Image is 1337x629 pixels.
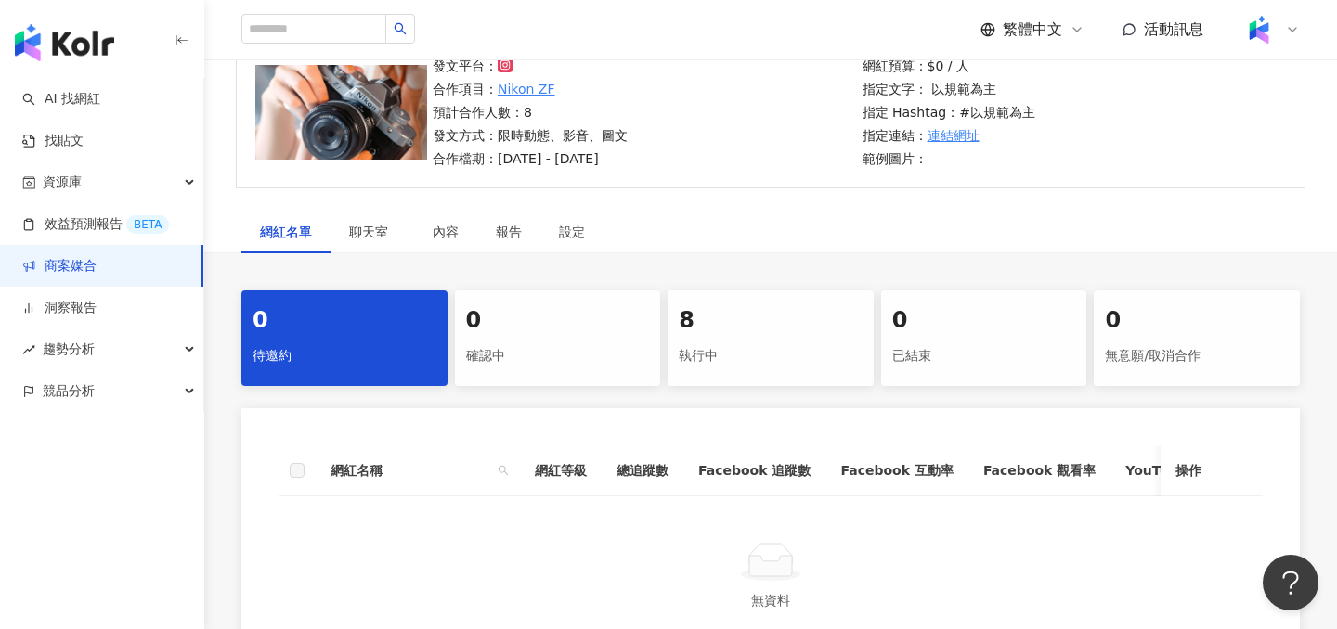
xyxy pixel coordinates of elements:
span: 趨勢分析 [43,328,95,370]
img: Kolr%20app%20icon%20%281%29.png [1241,12,1277,47]
span: 網紅名稱 [331,460,490,481]
div: 報告 [496,222,522,242]
div: 0 [253,305,436,337]
div: 0 [1105,305,1289,337]
p: #以規範為主 [959,102,1035,122]
p: 發文平台： [433,56,628,76]
span: rise [22,343,35,356]
span: search [394,22,407,35]
span: search [494,456,513,484]
p: 預計合作人數：8 [433,102,628,122]
th: 操作 [1161,445,1263,496]
p: 合作項目： [433,79,628,99]
p: 指定連結： [863,125,1035,146]
div: 內容 [433,222,459,242]
span: 競品分析 [43,370,95,412]
p: 發文方式：限時動態、影音、圖文 [433,125,628,146]
span: 繁體中文 [1003,19,1062,40]
a: 洞察報告 [22,299,97,317]
div: 設定 [559,222,585,242]
div: 0 [466,305,650,337]
th: Facebook 觀看率 [968,445,1110,496]
img: logo [15,24,114,61]
a: 效益預測報告BETA [22,215,169,234]
span: search [498,465,509,476]
th: 網紅等級 [520,445,602,496]
th: Facebook 互動率 [825,445,967,496]
div: 網紅名單 [260,222,312,242]
a: 找貼文 [22,132,84,150]
span: 資源庫 [43,161,82,203]
span: 活動訊息 [1144,20,1203,38]
div: 無意願/取消合作 [1105,340,1289,372]
p: 指定文字： 以規範為主 [863,79,1035,99]
iframe: Help Scout Beacon - Open [1263,555,1318,610]
a: Nikon ZF [498,79,555,99]
span: 聊天室 [349,225,396,238]
a: 連結網址 [928,125,980,146]
th: YouTube 追蹤數 [1110,445,1245,496]
div: 0 [892,305,1076,337]
img: Nikon ZF [255,65,427,160]
div: 執行中 [679,340,863,372]
div: 無資料 [301,590,1240,610]
p: 指定 Hashtag： [863,102,1035,122]
div: 已結束 [892,340,1076,372]
div: 確認中 [466,340,650,372]
p: 範例圖片： [863,148,1035,169]
p: 網紅預算：$0 / 人 [863,56,1035,76]
a: searchAI 找網紅 [22,90,100,109]
th: Facebook 追蹤數 [683,445,825,496]
div: 8 [679,305,863,337]
p: 合作檔期：[DATE] - [DATE] [433,148,628,169]
th: 總追蹤數 [602,445,683,496]
a: 商案媒合 [22,257,97,276]
div: 待邀約 [253,340,436,372]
